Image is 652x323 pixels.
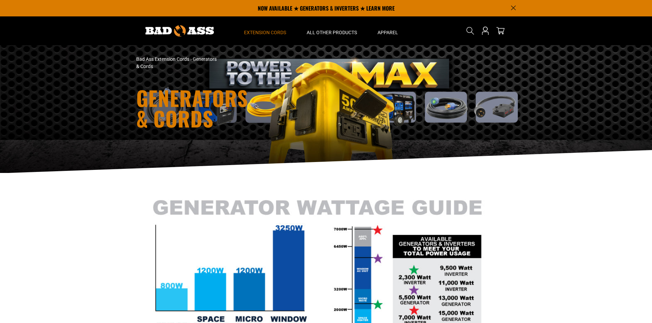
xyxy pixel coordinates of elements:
summary: All Other Products [296,16,367,45]
img: Bad Ass Extension Cords [145,25,214,37]
summary: Search [465,25,476,36]
a: Bad Ass Extension Cords [136,56,189,62]
nav: breadcrumbs [136,56,386,70]
span: › [190,56,192,62]
span: Extension Cords [244,29,286,36]
span: All Other Products [307,29,357,36]
summary: Extension Cords [234,16,296,45]
h1: Generators & Cords [136,88,386,129]
summary: Apparel [367,16,408,45]
span: Apparel [378,29,398,36]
